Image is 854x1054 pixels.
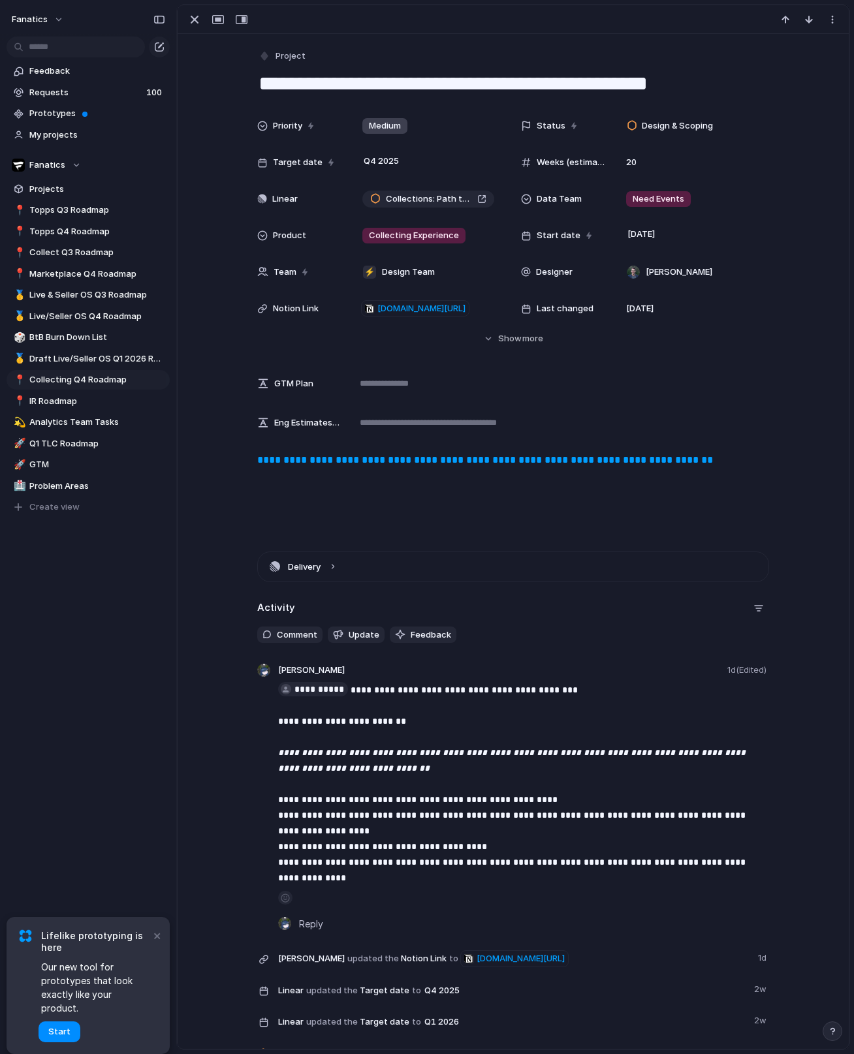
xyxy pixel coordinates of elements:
span: Prototypes [29,107,165,120]
button: fanatics [6,9,71,30]
span: Medium [369,119,401,132]
button: Feedback [390,627,456,643]
span: Design Team [382,266,435,279]
span: GTM [29,458,165,471]
button: Delivery [258,552,768,581]
div: 🚀 [14,436,23,451]
span: Product [273,229,306,242]
span: Collect Q3 Roadmap [29,246,165,259]
span: 2w [754,980,769,996]
span: [PERSON_NAME] [278,952,345,965]
span: Analytics Team Tasks [29,416,165,429]
button: 🥇 [12,288,25,302]
span: Eng Estimates (B/iOs/A/W) in Cycles [274,416,341,429]
button: 📍 [12,246,25,259]
span: Collecting Q4 Roadmap [29,373,165,386]
span: Our new tool for prototypes that look exactly like your product. [41,960,150,1015]
span: 100 [146,86,165,99]
span: Show [498,332,522,345]
span: Q1 TLC Roadmap [29,437,165,450]
span: Need Events [633,193,684,206]
div: 📍 [14,394,23,409]
span: 2w [754,1012,769,1027]
button: Update [328,627,385,643]
div: 📍Collect Q3 Roadmap [7,243,170,262]
button: 🎲 [12,331,25,344]
button: Comment [257,627,323,643]
span: to [449,952,458,965]
span: [PERSON_NAME] [646,266,712,279]
span: [DOMAIN_NAME][URL] [377,302,466,315]
span: Q4 2025 [421,983,463,999]
span: to [412,984,421,997]
span: Reply [299,916,323,931]
button: 📍 [12,225,25,238]
div: 📍Marketplace Q4 Roadmap [7,264,170,284]
span: Comment [277,628,317,642]
a: Requests100 [7,83,170,102]
span: BtB Burn Down List [29,331,165,344]
span: Start [48,1025,71,1038]
div: 🚀GTM [7,455,170,474]
div: 💫 [14,415,23,430]
a: 🏥Problem Areas [7,476,170,496]
span: fanatics [12,13,48,26]
span: updated the [306,1015,358,1029]
span: Collections: Path to Card Details, Showcases, and Public Collections [386,193,472,206]
span: Requests [29,86,142,99]
a: 🎲BtB Burn Down List [7,328,170,347]
div: 📍 [14,373,23,388]
a: [DOMAIN_NAME][URL] [460,950,569,967]
span: Q1 2026 [421,1014,462,1030]
a: 💫Analytics Team Tasks [7,412,170,432]
a: Prototypes [7,104,170,123]
div: 🚀 [14,457,23,473]
h2: Activity [257,600,295,615]
span: Start date [537,229,580,242]
a: 🚀Q1 TLC Roadmap [7,434,170,454]
span: Project [276,50,306,63]
span: Notion Link [278,949,750,967]
div: 📍 [14,245,23,260]
button: Create view [7,497,170,517]
div: 📍 [14,224,23,239]
a: 🥇Live/Seller OS Q4 Roadmap [7,307,170,326]
button: Project [256,47,309,66]
button: 💫 [12,416,25,429]
span: Data Team [537,193,582,206]
span: [DATE] [624,226,659,242]
button: Fanatics [7,155,170,175]
span: Target date [278,1012,746,1031]
a: 📍Collecting Q4 Roadmap [7,370,170,390]
span: Fanatics [29,159,65,172]
span: Collecting Experience [369,229,459,242]
span: Topps Q3 Roadmap [29,204,165,217]
span: Feedback [411,628,451,642]
div: 📍 [14,203,23,218]
span: Priority [273,119,302,132]
a: 📍IR Roadmap [7,392,170,411]
button: Start [39,1021,80,1042]
span: Target date [273,156,323,169]
span: Topps Q4 Roadmap [29,225,165,238]
a: 📍Topps Q3 Roadmap [7,200,170,220]
span: Linear [278,1015,304,1029]
button: 🚀 [12,437,25,450]
div: 🥇 [14,309,23,324]
span: Designer [536,266,573,279]
span: My projects [29,129,165,142]
button: 📍 [12,204,25,217]
button: 🥇 [12,310,25,323]
a: My projects [7,125,170,145]
button: 🏥 [12,480,25,493]
span: GTM Plan [274,377,313,390]
span: 20 [621,156,642,169]
button: 📍 [12,395,25,408]
button: 📍 [12,373,25,386]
